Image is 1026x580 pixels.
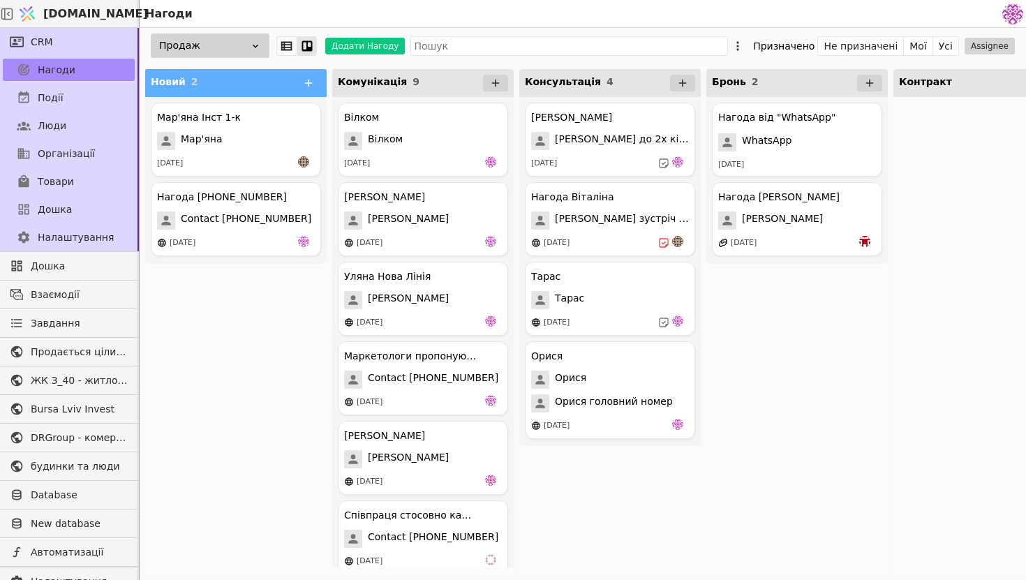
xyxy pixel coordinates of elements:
[531,238,541,248] img: online-store.svg
[525,262,695,336] div: ТарасТарас[DATE]de
[31,35,53,50] span: CRM
[3,369,135,392] a: ЖК З_40 - житлова та комерційна нерухомість класу Преміум
[338,76,407,87] span: Комунікація
[3,398,135,420] a: Bursa Lviv Invest
[531,349,563,364] div: Орися
[718,238,728,248] img: affiliate-program.svg
[531,190,614,205] div: Нагода Віталіна
[357,396,382,408] div: [DATE]
[344,477,354,486] img: online-store.svg
[544,420,570,432] div: [DATE]
[14,1,140,27] a: [DOMAIN_NAME]
[3,59,135,81] a: Нагоди
[157,158,183,170] div: [DATE]
[344,556,354,566] img: online-store.svg
[38,230,114,245] span: Налаштування
[43,6,148,22] span: [DOMAIN_NAME]
[368,132,403,150] span: Вілком
[1002,3,1023,24] img: 137b5da8a4f5046b86490006a8dec47a
[485,475,496,486] img: de
[3,226,135,248] a: Налаштування
[712,182,882,256] div: Нагода [PERSON_NAME][PERSON_NAME][DATE]bo
[157,238,167,248] img: online-store.svg
[357,237,382,249] div: [DATE]
[357,476,382,488] div: [DATE]
[191,76,198,87] span: 2
[555,291,584,309] span: Тарас
[344,349,477,364] div: Маркетологи пропонують співпрацю
[38,63,75,77] span: Нагоди
[3,541,135,563] a: Автоматизації
[731,237,757,249] div: [DATE]
[344,110,379,125] div: Вілком
[3,484,135,506] a: Database
[344,429,425,443] div: [PERSON_NAME]
[357,317,382,329] div: [DATE]
[338,500,508,574] div: Співпраця стосовно канцеляріїContact [PHONE_NUMBER][DATE]vi
[38,147,95,161] span: Організації
[344,269,431,284] div: Уляна Нова Лінія
[555,132,689,150] span: [PERSON_NAME] до 2х кімнатної
[718,190,840,205] div: Нагода [PERSON_NAME]
[531,421,541,431] img: online-store.svg
[31,431,128,445] span: DRGroup - комерційна нерухоомість
[357,556,382,567] div: [DATE]
[151,76,186,87] span: Новий
[933,36,958,56] button: Усі
[3,198,135,221] a: Дошка
[485,236,496,247] img: de
[338,103,508,177] div: ВілкомВілком[DATE]de
[344,318,354,327] img: online-store.svg
[31,373,128,388] span: ЖК З_40 - житлова та комерційна нерухомість класу Преміум
[344,158,370,170] div: [DATE]
[338,182,508,256] div: [PERSON_NAME][PERSON_NAME][DATE]de
[181,132,223,150] span: Мар'яна
[38,174,74,189] span: Товари
[753,36,815,56] div: Призначено
[3,512,135,535] a: New database
[525,182,695,256] div: Нагода Віталіна[PERSON_NAME] зустріч 13.08[DATE]an
[742,211,823,230] span: [PERSON_NAME]
[38,91,64,105] span: Події
[410,36,728,56] input: Пошук
[31,345,128,359] span: Продається цілий будинок [PERSON_NAME] нерухомість
[531,110,612,125] div: [PERSON_NAME]
[672,236,683,247] img: an
[3,283,135,306] a: Взаємодії
[157,190,287,205] div: Нагода [PHONE_NUMBER]
[338,262,508,336] div: Уляна Нова Лінія[PERSON_NAME][DATE]de
[412,76,419,87] span: 9
[3,114,135,137] a: Люди
[712,103,882,177] div: Нагода від "WhatsApp"WhatsApp[DATE]
[3,455,135,477] a: будинки та люди
[157,110,241,125] div: Мар'яна Інст 1-к
[672,156,683,168] img: de
[485,156,496,168] img: de
[344,508,477,523] div: Співпраця стосовно канцелярії
[555,371,586,389] span: Орися
[818,36,904,56] button: Не призначені
[368,371,498,389] span: Contact [PHONE_NUMBER]
[525,341,695,439] div: ОрисяОрисяОрися головний номер[DATE]de
[3,31,135,53] a: CRM
[3,426,135,449] a: DRGroup - комерційна нерухоомість
[3,255,135,277] a: Дошка
[544,237,570,249] div: [DATE]
[531,318,541,327] img: online-store.svg
[368,530,498,548] span: Contact [PHONE_NUMBER]
[38,202,72,217] span: Дошка
[531,269,560,284] div: Тарас
[965,38,1015,54] button: Assignee
[38,119,66,133] span: Люди
[742,133,791,151] span: WhatsApp
[718,110,835,125] div: Нагода від "WhatsApp"
[607,76,614,87] span: 4
[899,76,952,87] span: Контракт
[3,142,135,165] a: Організації
[344,397,354,407] img: online-store.svg
[555,394,673,412] span: Орися головний номер
[904,36,933,56] button: Мої
[485,395,496,406] img: de
[298,156,309,168] img: an
[368,211,449,230] span: [PERSON_NAME]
